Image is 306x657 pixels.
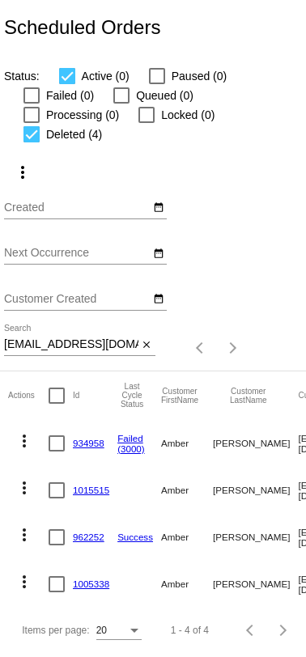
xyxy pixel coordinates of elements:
mat-cell: Amber [161,561,213,608]
button: Previous page [235,614,267,646]
button: Previous page [185,332,217,364]
mat-icon: date_range [153,293,164,306]
button: Change sorting for CustomerFirstName [161,387,198,405]
a: Success [117,532,153,542]
mat-icon: date_range [153,248,164,261]
a: 1005338 [73,579,109,589]
button: Next page [267,614,300,646]
div: 1 - 4 of 4 [171,625,209,636]
mat-icon: date_range [153,201,164,214]
a: 1015515 [73,485,109,495]
span: Processing (0) [46,105,119,125]
mat-icon: close [141,339,152,352]
mat-select: Items per page: [96,625,142,637]
button: Change sorting for CustomerLastName [213,387,283,405]
span: 20 [96,625,107,636]
input: Customer Created [4,293,150,306]
input: Search [4,338,138,351]
h2: Scheduled Orders [4,16,160,39]
input: Next Occurrence [4,247,150,260]
mat-cell: Amber [161,420,213,467]
mat-cell: [PERSON_NAME] [213,420,298,467]
span: Paused (0) [172,66,227,86]
div: Items per page: [22,625,89,636]
input: Created [4,201,150,214]
mat-cell: Amber [161,514,213,561]
button: Next page [217,332,249,364]
button: Clear [138,337,155,354]
mat-cell: [PERSON_NAME] [213,561,298,608]
mat-cell: [PERSON_NAME] [213,467,298,514]
mat-cell: Amber [161,467,213,514]
button: Change sorting for LastProcessingCycleId [117,382,147,409]
a: 962252 [73,532,104,542]
a: (3000) [117,443,145,454]
span: Locked (0) [161,105,215,125]
a: Failed [117,433,143,443]
mat-icon: more_vert [15,572,34,591]
span: Active (0) [82,66,130,86]
span: Deleted (4) [46,125,102,144]
mat-icon: more_vert [15,431,34,451]
mat-icon: more_vert [15,478,34,498]
mat-cell: [PERSON_NAME] [213,514,298,561]
span: Failed (0) [46,86,94,105]
mat-header-cell: Actions [8,371,49,420]
button: Change sorting for Id [73,391,79,401]
mat-icon: more_vert [13,163,32,182]
span: Queued (0) [136,86,193,105]
mat-icon: more_vert [15,525,34,545]
span: Status: [4,70,40,83]
a: 934958 [73,438,104,448]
